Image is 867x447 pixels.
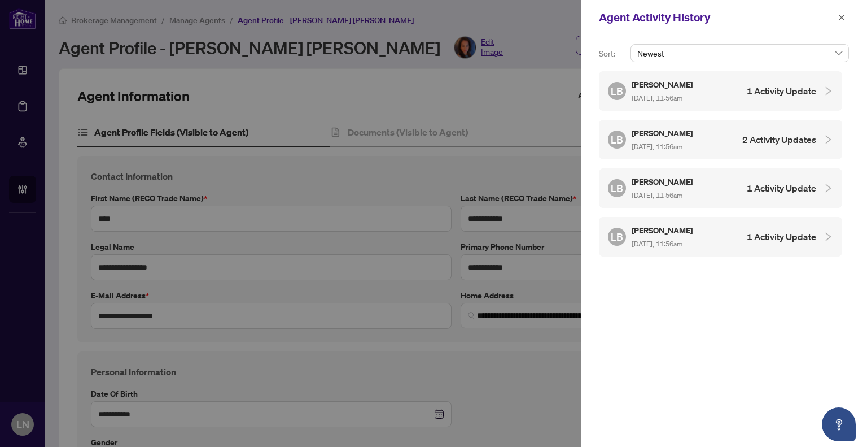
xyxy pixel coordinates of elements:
div: LB[PERSON_NAME] [DATE], 11:56am2 Activity Updates [599,120,842,159]
span: [DATE], 11:56am [632,191,682,199]
span: LB [611,83,623,99]
h5: [PERSON_NAME] [632,175,694,188]
div: LB[PERSON_NAME] [DATE], 11:56am1 Activity Update [599,217,842,257]
span: LB [611,229,623,245]
button: Open asap [822,407,856,441]
h5: [PERSON_NAME] [632,78,694,91]
h4: 1 Activity Update [747,230,816,244]
h4: 2 Activity Updates [742,133,816,146]
h4: 1 Activity Update [747,181,816,195]
span: Newest [637,45,842,62]
span: LB [611,132,623,147]
h5: [PERSON_NAME] [632,127,694,140]
span: collapsed [823,232,833,242]
span: LB [611,180,623,196]
span: [DATE], 11:56am [632,240,682,248]
div: LB[PERSON_NAME] [DATE], 11:56am1 Activity Update [599,71,842,111]
span: collapsed [823,134,833,145]
span: collapsed [823,183,833,193]
div: Agent Activity History [599,9,834,26]
div: LB[PERSON_NAME] [DATE], 11:56am1 Activity Update [599,168,842,208]
span: close [838,14,846,21]
h5: [PERSON_NAME] [632,224,694,237]
span: [DATE], 11:56am [632,142,682,151]
h4: 1 Activity Update [747,84,816,98]
p: Sort: [599,47,626,60]
span: collapsed [823,86,833,96]
span: [DATE], 11:56am [632,94,682,102]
